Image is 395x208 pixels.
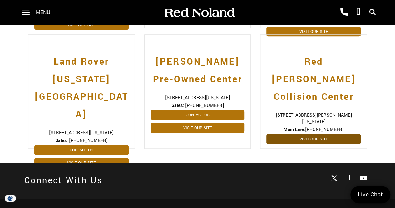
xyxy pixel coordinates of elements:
a: Visit Our Site [266,134,361,144]
span: [STREET_ADDRESS][US_STATE] [151,94,245,101]
a: Live Chat [350,186,390,203]
span: Live Chat [355,190,386,199]
span: [STREET_ADDRESS][US_STATE] [34,129,129,136]
span: [PHONE_NUMBER] [69,137,108,144]
a: Open Twitter in a new window [328,172,340,185]
strong: Sales: [55,137,68,144]
img: Opt-Out Icon [3,195,17,202]
span: [PHONE_NUMBER] [266,126,361,133]
a: Visit Our Site [151,123,245,133]
h2: Connect With Us [24,172,102,190]
a: Visit Our Site [266,27,361,36]
a: Contact Us [151,110,245,120]
a: Open Facebook in a new window [343,172,355,185]
section: Click to Open Cookie Consent Modal [3,195,17,202]
a: Visit Our Site [34,158,129,168]
a: Red [PERSON_NAME] Collision Center [266,47,361,106]
a: Land Rover [US_STATE][GEOGRAPHIC_DATA] [34,47,129,123]
a: Contact Us [34,145,129,155]
a: [PERSON_NAME] Pre-Owned Center [151,47,245,88]
strong: Sales: [171,102,184,109]
img: Red Noland Auto Group [163,7,235,18]
span: [STREET_ADDRESS][PERSON_NAME][US_STATE] [266,112,361,125]
span: [PHONE_NUMBER] [185,102,224,109]
strong: Main Line: [284,126,305,133]
a: Open Youtube-play in a new window [357,172,370,185]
